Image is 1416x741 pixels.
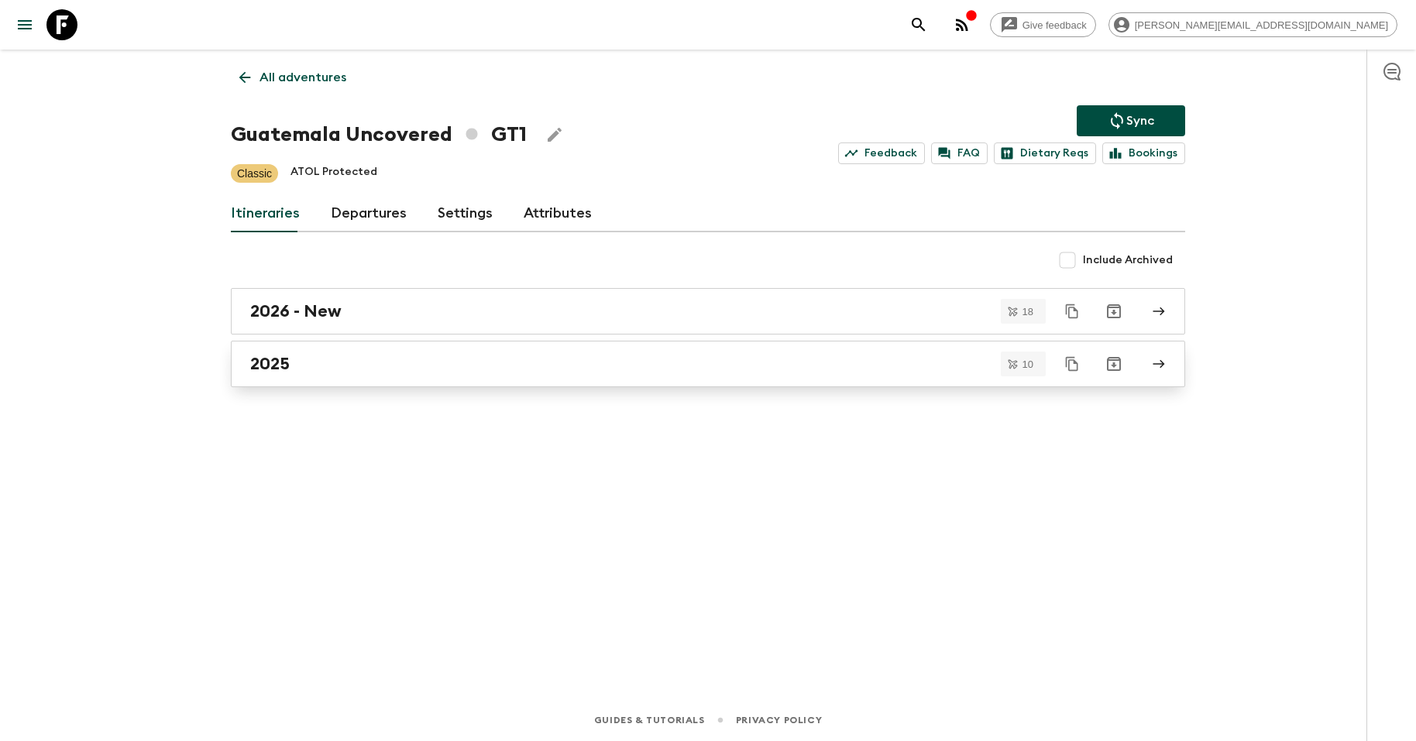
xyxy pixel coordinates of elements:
span: Give feedback [1014,19,1095,31]
button: Duplicate [1058,297,1086,325]
div: [PERSON_NAME][EMAIL_ADDRESS][DOMAIN_NAME] [1108,12,1397,37]
button: Duplicate [1058,350,1086,378]
p: All adventures [259,68,346,87]
span: 10 [1013,359,1043,369]
a: Settings [438,195,493,232]
a: Give feedback [990,12,1096,37]
a: Itineraries [231,195,300,232]
a: Privacy Policy [736,712,822,729]
a: FAQ [931,142,988,164]
h1: Guatemala Uncovered GT1 [231,119,527,150]
a: Feedback [838,142,925,164]
a: Departures [331,195,407,232]
a: Bookings [1102,142,1185,164]
a: All adventures [231,62,355,93]
button: Archive [1098,296,1129,327]
p: Classic [237,166,272,181]
a: Attributes [524,195,592,232]
h2: 2026 - New [250,301,342,321]
h2: 2025 [250,354,290,374]
button: Sync adventure departures to the booking engine [1077,105,1185,136]
button: menu [9,9,40,40]
a: 2025 [231,341,1185,387]
p: ATOL Protected [290,164,377,183]
span: [PERSON_NAME][EMAIL_ADDRESS][DOMAIN_NAME] [1126,19,1397,31]
a: Dietary Reqs [994,142,1096,164]
span: 18 [1013,307,1043,317]
a: Guides & Tutorials [594,712,705,729]
a: 2026 - New [231,288,1185,334]
button: Archive [1098,348,1129,379]
button: Edit Adventure Title [539,119,570,150]
p: Sync [1126,111,1154,130]
span: Include Archived [1083,252,1173,268]
button: search adventures [903,9,934,40]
